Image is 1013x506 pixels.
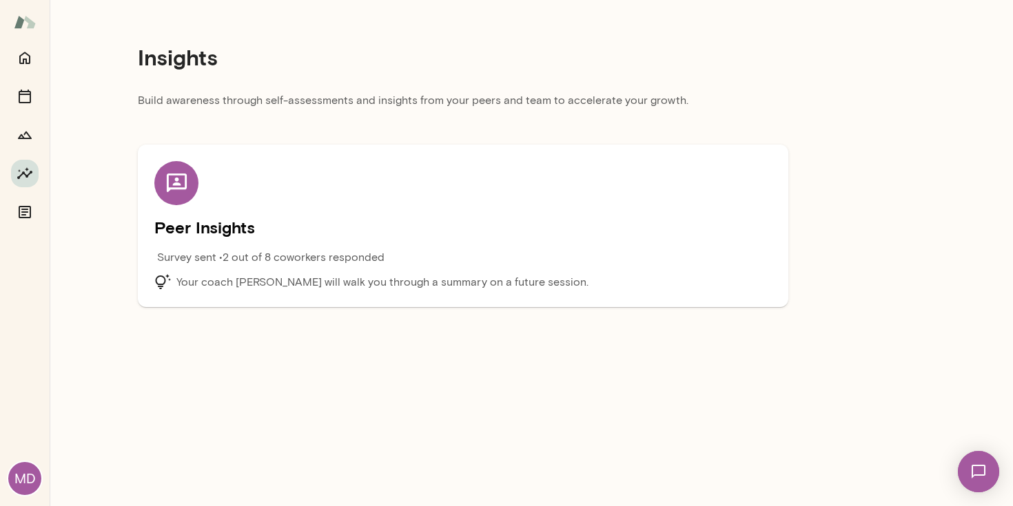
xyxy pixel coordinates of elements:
[8,462,41,495] div: MD
[157,249,385,266] p: Survey sent • 2 out of 8 coworkers responded
[138,44,218,70] h4: Insights
[11,160,39,187] button: Insights
[14,9,36,35] img: Mento
[154,216,772,238] h5: Peer Insights
[154,161,772,291] div: Peer Insights Survey sent •2 out of 8 coworkers respondedYour coach [PERSON_NAME] will walk you t...
[11,83,39,110] button: Sessions
[11,198,39,226] button: Documents
[11,44,39,72] button: Home
[138,145,788,307] div: Peer Insights Survey sent •2 out of 8 coworkers respondedYour coach [PERSON_NAME] will walk you t...
[176,274,589,291] p: Your coach [PERSON_NAME] will walk you through a summary on a future session.
[138,92,788,117] p: Build awareness through self-assessments and insights from your peers and team to accelerate your...
[11,121,39,149] button: Growth Plan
